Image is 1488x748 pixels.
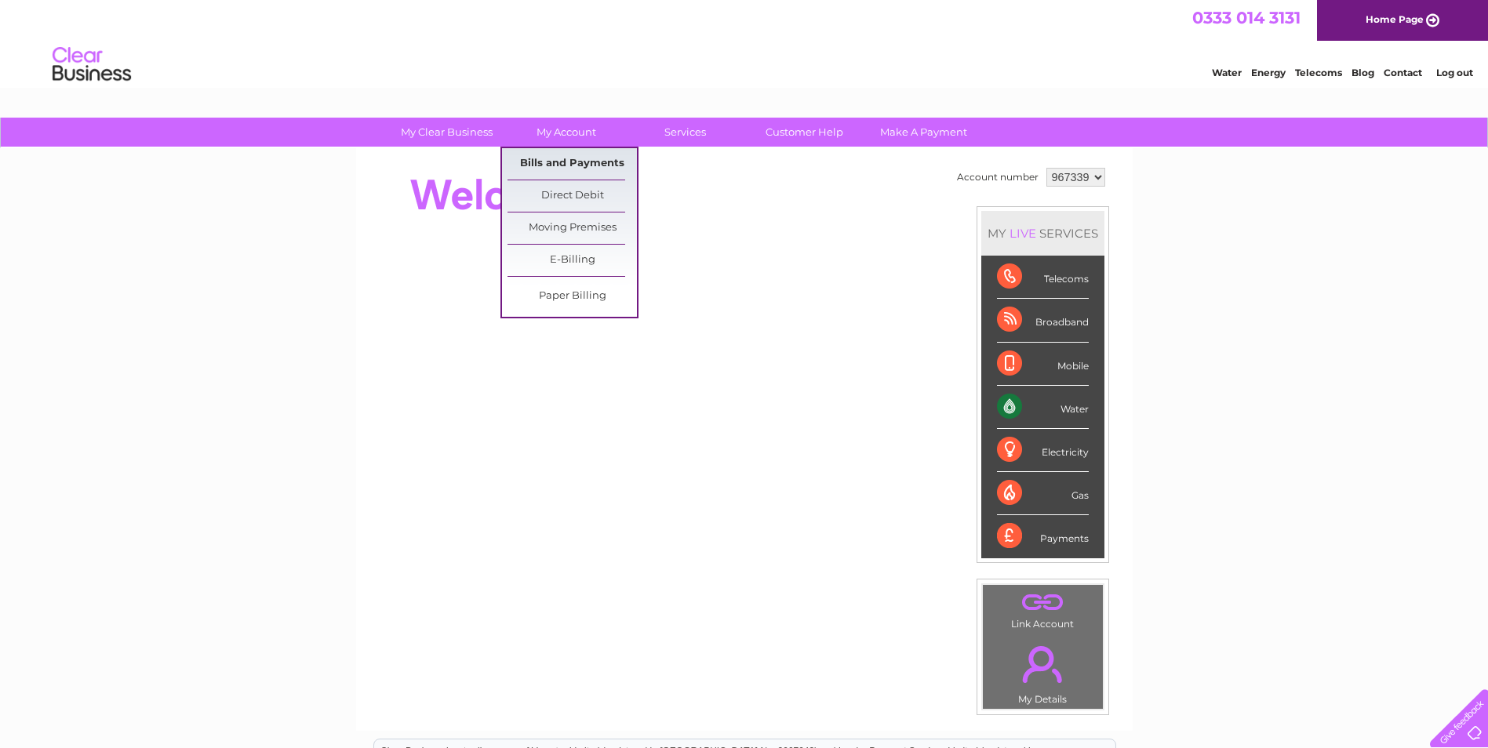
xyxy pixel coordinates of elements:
[997,472,1089,515] div: Gas
[997,386,1089,429] div: Water
[1295,67,1342,78] a: Telecoms
[1436,67,1473,78] a: Log out
[997,256,1089,299] div: Telecoms
[382,118,511,147] a: My Clear Business
[982,633,1104,710] td: My Details
[52,41,132,89] img: logo.png
[501,118,631,147] a: My Account
[374,9,1115,76] div: Clear Business is a trading name of Verastar Limited (registered in [GEOGRAPHIC_DATA] No. 3667643...
[981,211,1104,256] div: MY SERVICES
[1192,8,1301,27] a: 0333 014 3131
[997,343,1089,386] div: Mobile
[953,164,1042,191] td: Account number
[1384,67,1422,78] a: Contact
[508,281,637,312] a: Paper Billing
[1352,67,1374,78] a: Blog
[997,299,1089,342] div: Broadband
[508,212,637,244] a: Moving Premises
[982,584,1104,634] td: Link Account
[987,637,1099,692] a: .
[740,118,869,147] a: Customer Help
[508,148,637,180] a: Bills and Payments
[997,429,1089,472] div: Electricity
[859,118,988,147] a: Make A Payment
[1251,67,1286,78] a: Energy
[508,180,637,212] a: Direct Debit
[1212,67,1242,78] a: Water
[508,245,637,276] a: E-Billing
[620,118,750,147] a: Services
[997,515,1089,557] div: Payments
[987,589,1099,616] a: .
[1006,226,1039,241] div: LIVE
